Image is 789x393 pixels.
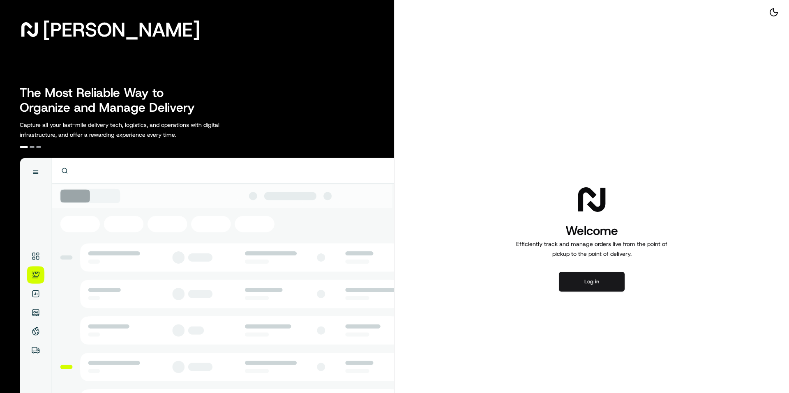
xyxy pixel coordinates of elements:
[513,239,671,259] p: Efficiently track and manage orders live from the point of pickup to the point of delivery.
[559,272,625,292] button: Log in
[513,223,671,239] h1: Welcome
[20,120,256,140] p: Capture all your last-mile delivery tech, logistics, and operations with digital infrastructure, ...
[43,21,200,38] span: [PERSON_NAME]
[20,85,204,115] h2: The Most Reliable Way to Organize and Manage Delivery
